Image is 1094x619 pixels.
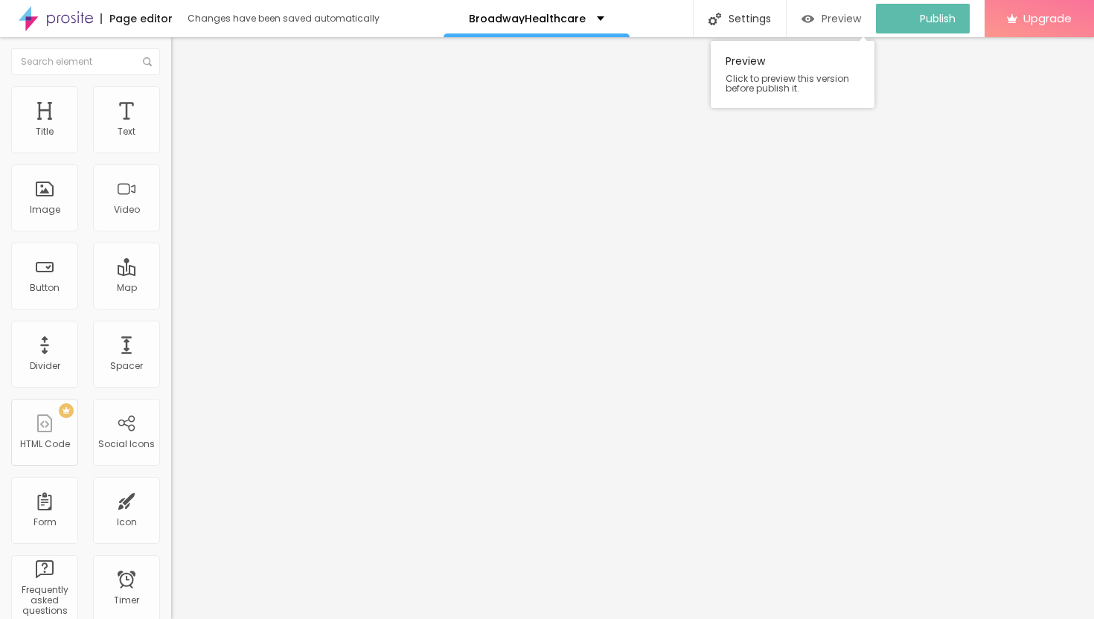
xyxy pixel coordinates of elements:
[118,126,135,137] div: Text
[787,4,876,33] button: Preview
[30,283,60,293] div: Button
[1023,12,1072,25] span: Upgrade
[110,361,143,371] div: Spacer
[920,13,956,25] span: Publish
[188,14,380,23] div: Changes have been saved automatically
[15,585,74,617] div: Frequently asked questions
[30,361,60,371] div: Divider
[822,13,861,25] span: Preview
[708,13,721,25] img: Icone
[11,48,160,75] input: Search element
[876,4,970,33] button: Publish
[726,74,860,93] span: Click to preview this version before publish it.
[33,517,57,527] div: Form
[171,37,1094,619] iframe: Editor
[36,126,54,137] div: Title
[98,439,155,449] div: Social Icons
[711,41,874,108] div: Preview
[143,57,152,66] img: Icone
[114,595,139,606] div: Timer
[114,205,140,215] div: Video
[117,517,137,527] div: Icon
[100,13,173,24] div: Page editor
[20,439,70,449] div: HTML Code
[30,205,60,215] div: Image
[469,13,586,24] p: BroadwayHealthcare
[117,283,137,293] div: Map
[802,13,814,25] img: view-1.svg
